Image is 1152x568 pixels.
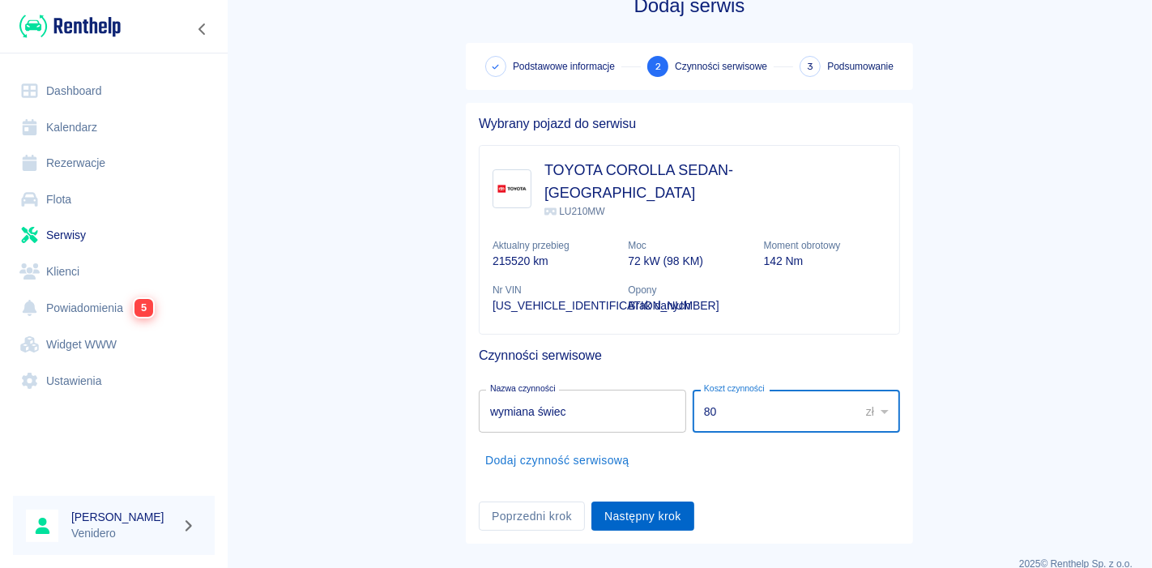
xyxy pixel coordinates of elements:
a: Widget WWW [13,327,215,363]
a: Dashboard [13,73,215,109]
button: Następny krok [591,502,694,532]
h5: Wybrany pojazd do serwisu [479,116,900,132]
label: Koszt czynności [704,382,765,395]
h5: Czynności serwisowe [479,348,900,364]
h3: TOYOTA COROLLA SEDAN- [GEOGRAPHIC_DATA] [544,159,886,204]
p: 215520 km [493,253,615,270]
p: [US_VEHICLE_IDENTIFICATION_NUMBER] [493,297,615,314]
button: Zwiń nawigację [190,19,215,40]
p: Brak danych [628,297,750,314]
label: Nazwa czynności [490,382,556,395]
a: Ustawienia [13,363,215,399]
p: Moc [628,238,750,253]
h6: [PERSON_NAME] [71,509,175,525]
div: zł [855,390,900,433]
button: Dodaj czynność serwisową [479,446,636,476]
p: Aktualny przebieg [493,238,615,253]
a: Rezerwacje [13,145,215,182]
a: Klienci [13,254,215,290]
button: Poprzedni krok [479,502,585,532]
img: Image [497,173,527,204]
p: Venidero [71,525,175,542]
span: 2 [655,58,661,75]
p: Nr VIN [493,283,615,297]
a: Renthelp logo [13,13,121,40]
a: Serwisy [13,217,215,254]
span: Podsumowanie [827,59,894,74]
a: Powiadomienia5 [13,289,215,327]
p: 142 Nm [764,253,886,270]
span: Czynności serwisowe [675,59,767,74]
span: 5 [134,299,153,317]
a: Flota [13,182,215,218]
p: Moment obrotowy [764,238,886,253]
span: Podstawowe informacje [513,59,615,74]
img: Renthelp logo [19,13,121,40]
p: Opony [628,283,750,297]
span: 3 [807,58,813,75]
p: LU210MW [544,204,886,219]
input: np. Wymiana klocków hamulcowych [479,390,686,433]
a: Kalendarz [13,109,215,146]
p: 72 kW (98 KM) [628,253,750,270]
